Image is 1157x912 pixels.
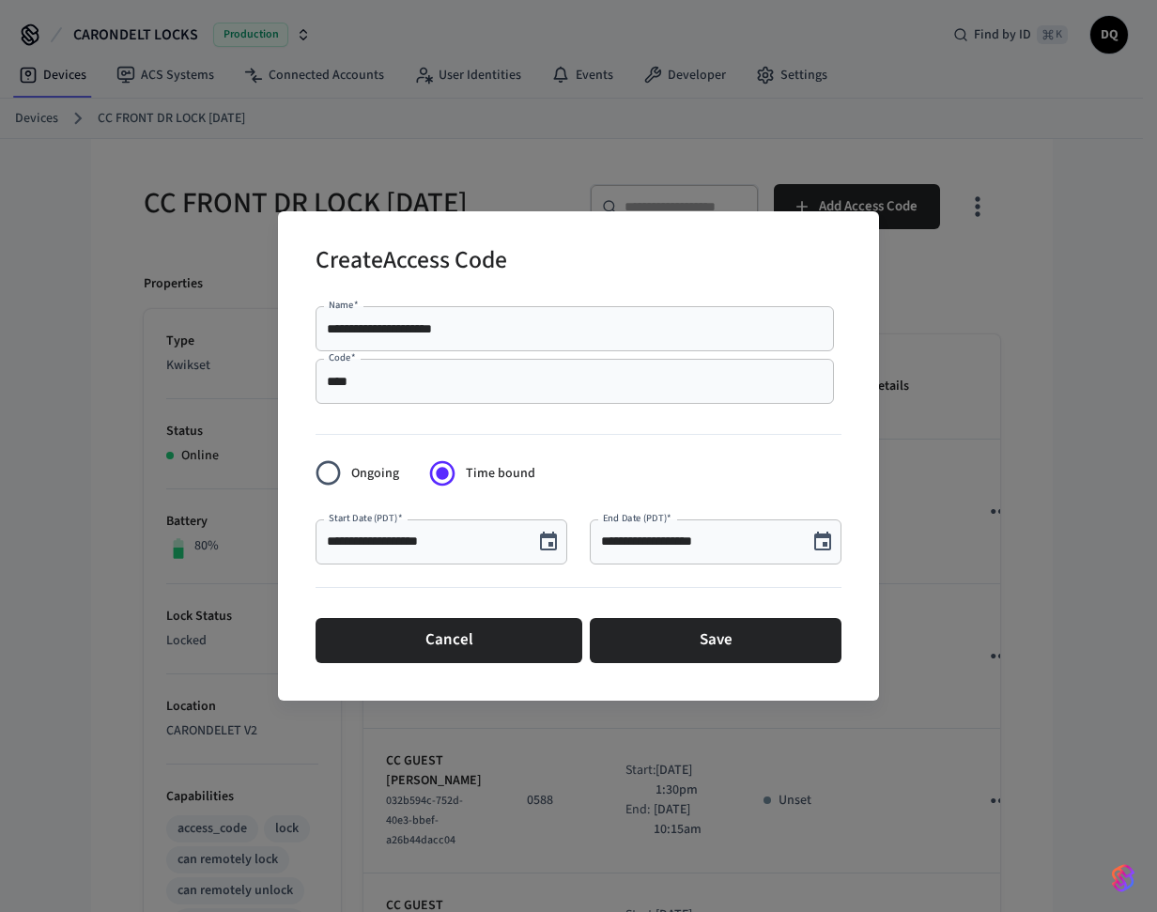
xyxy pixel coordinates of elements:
h2: Create Access Code [316,234,507,291]
label: Name [329,298,359,312]
button: Choose date, selected date is Sep 18, 2025 [804,523,841,561]
button: Save [590,618,841,663]
label: End Date (PDT) [603,511,671,525]
span: Ongoing [351,464,399,484]
label: Start Date (PDT) [329,511,402,525]
img: SeamLogoGradient.69752ec5.svg [1112,863,1134,893]
button: Cancel [316,618,582,663]
label: Code [329,350,356,364]
button: Choose date, selected date is Sep 18, 2025 [530,523,567,561]
span: Time bound [466,464,535,484]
